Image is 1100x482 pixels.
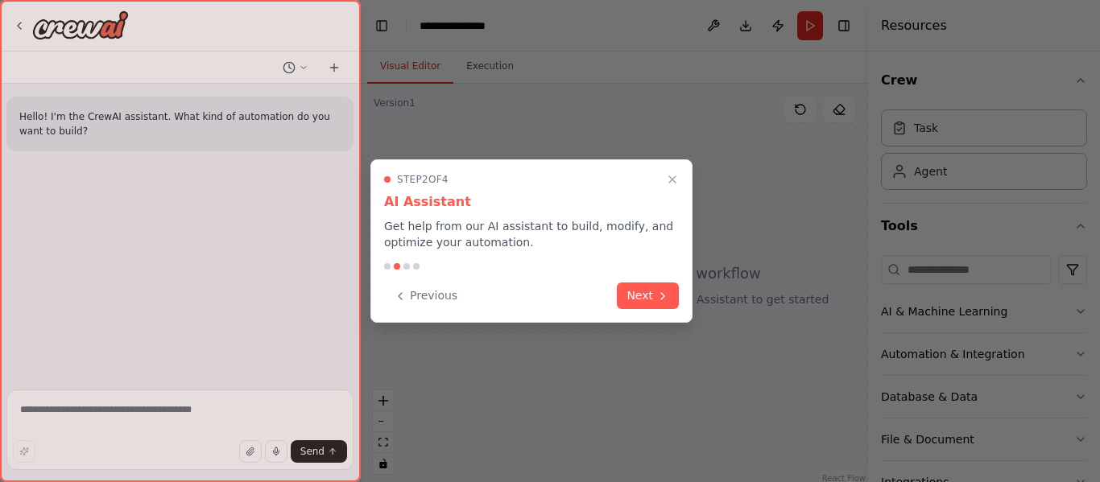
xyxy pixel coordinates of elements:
button: Previous [384,282,467,309]
p: Get help from our AI assistant to build, modify, and optimize your automation. [384,218,679,250]
button: Next [617,282,679,309]
button: Close walkthrough [663,170,682,189]
span: Step 2 of 4 [397,173,449,186]
button: Hide left sidebar [370,14,393,37]
h3: AI Assistant [384,192,679,212]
